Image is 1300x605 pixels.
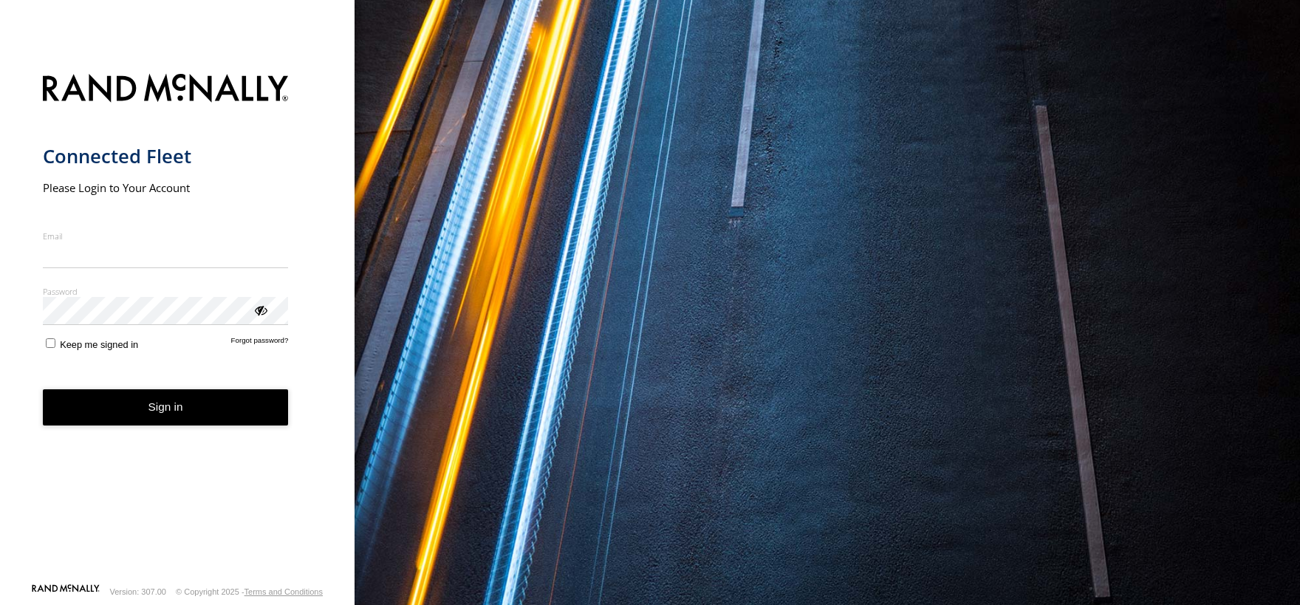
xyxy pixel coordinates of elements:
label: Password [43,286,289,297]
h1: Connected Fleet [43,144,289,168]
span: Keep me signed in [60,339,138,350]
label: Email [43,230,289,242]
div: ViewPassword [253,302,267,317]
form: main [43,65,312,583]
a: Visit our Website [32,584,100,599]
div: © Copyright 2025 - [176,587,323,596]
img: Rand McNally [43,71,289,109]
h2: Please Login to Your Account [43,180,289,195]
input: Keep me signed in [46,338,55,348]
button: Sign in [43,389,289,425]
a: Terms and Conditions [244,587,323,596]
div: Version: 307.00 [110,587,166,596]
a: Forgot password? [231,336,289,350]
